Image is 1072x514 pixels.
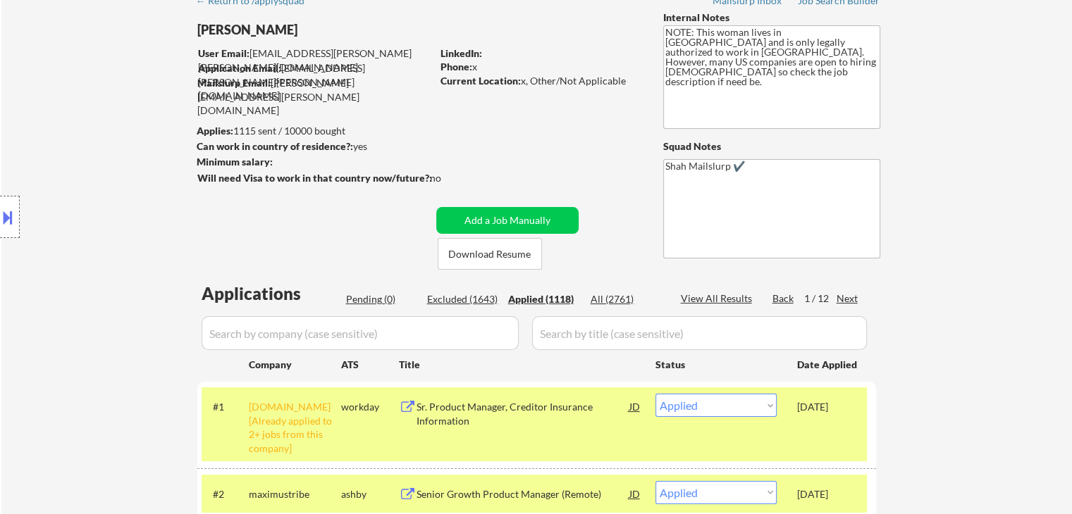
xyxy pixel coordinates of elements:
[663,139,880,153] div: Squad Notes
[197,124,431,138] div: 1115 sent / 10000 bought
[197,21,487,39] div: [PERSON_NAME]
[197,76,431,118] div: [PERSON_NAME][EMAIL_ADDRESS][PERSON_NAME][DOMAIN_NAME]
[213,400,238,414] div: #1
[532,316,867,350] input: Search by title (case sensitive)
[628,394,642,419] div: JD
[249,487,341,501] div: maximustribe
[440,61,472,73] strong: Phone:
[427,292,498,306] div: Excluded (1643)
[430,171,470,185] div: no
[202,285,341,302] div: Applications
[440,74,640,88] div: x, Other/Not Applicable
[663,11,880,25] div: Internal Notes
[797,358,859,372] div: Date Applied
[341,358,399,372] div: ATS
[804,292,837,306] div: 1 / 12
[197,172,432,184] strong: Will need Visa to work in that country now/future?:
[249,358,341,372] div: Company
[628,481,642,506] div: JD
[249,400,341,455] div: [DOMAIN_NAME] [Already applied to 2+ jobs from this company]
[655,351,777,377] div: Status
[198,46,431,74] div: [EMAIL_ADDRESS][PERSON_NAME][PERSON_NAME][DOMAIN_NAME]
[417,487,629,501] div: Senior Growth Product Manager (Remote)
[202,316,519,350] input: Search by company (case sensitive)
[197,139,427,153] div: yes
[341,487,399,501] div: ashby
[197,77,271,89] strong: Mailslurp Email:
[346,292,417,306] div: Pending (0)
[440,75,521,87] strong: Current Location:
[591,292,661,306] div: All (2761)
[440,47,482,59] strong: LinkedIn:
[508,292,579,306] div: Applied (1118)
[438,238,542,270] button: Download Resume
[436,207,579,234] button: Add a Job Manually
[440,60,640,74] div: x
[213,487,238,501] div: #2
[197,140,353,152] strong: Can work in country of residence?:
[417,400,629,427] div: Sr. Product Manager, Creditor Insurance Information
[772,292,795,306] div: Back
[399,358,642,372] div: Title
[198,47,249,59] strong: User Email:
[797,487,859,501] div: [DATE]
[797,400,859,414] div: [DATE]
[198,61,431,103] div: [EMAIL_ADDRESS][PERSON_NAME][PERSON_NAME][DOMAIN_NAME]
[837,292,859,306] div: Next
[341,400,399,414] div: workday
[198,62,281,74] strong: Application Email:
[681,292,756,306] div: View All Results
